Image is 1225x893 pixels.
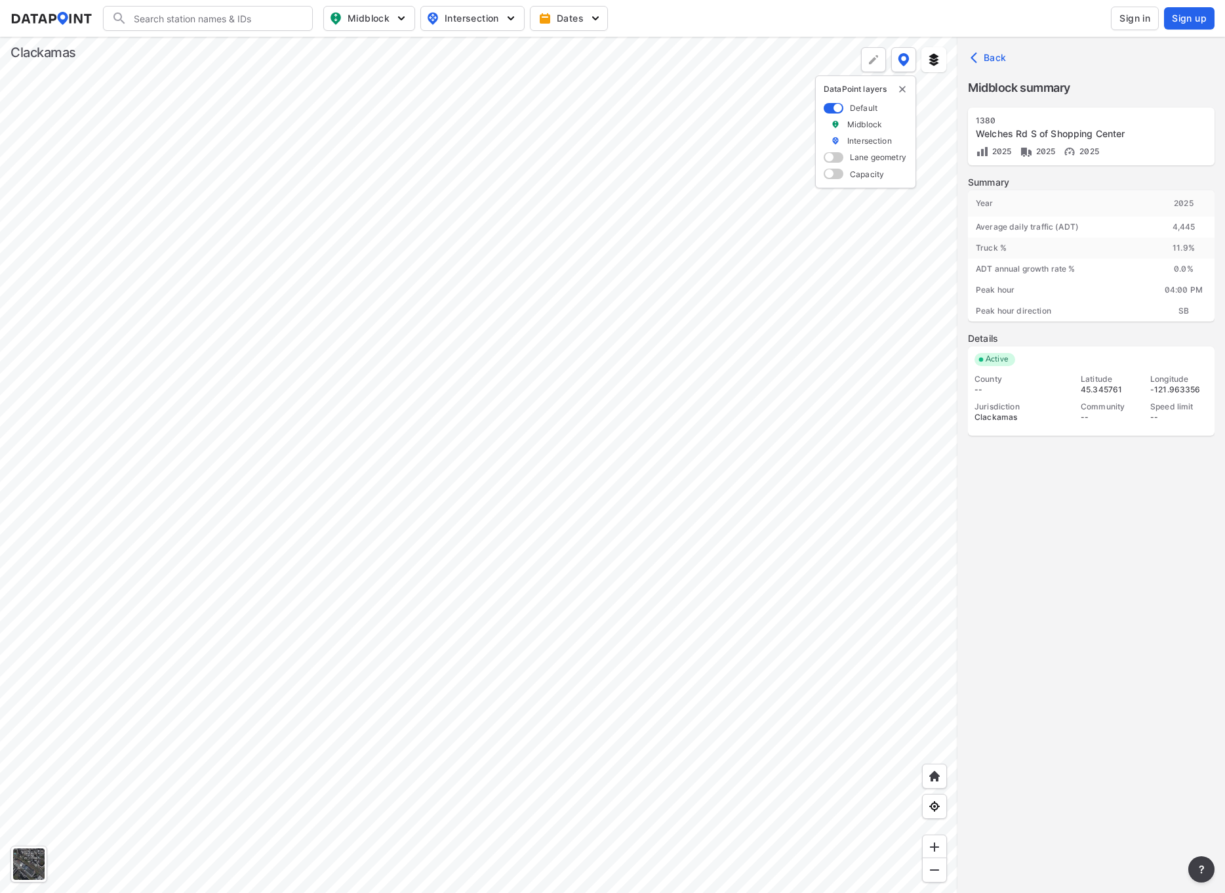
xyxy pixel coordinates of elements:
div: Peak hour direction [968,301,1153,322]
img: close-external-leyer.3061a1c7.svg [897,84,908,94]
div: Year [968,190,1153,217]
div: Latitude [1081,374,1138,384]
button: Intersection [420,6,525,31]
img: marker_Midblock.5ba75e30.svg [831,119,840,130]
button: Sign up [1164,7,1215,30]
img: ZvzfEJKXnyWIrJytrsY285QMwk63cM6Drc+sIAAAAASUVORK5CYII= [928,841,941,854]
img: map_pin_int.54838e6b.svg [425,10,441,26]
div: View my location [922,794,947,819]
img: layers.ee07997e.svg [927,53,940,66]
div: 2025 [1153,190,1215,217]
label: Midblock summary [968,79,1215,97]
div: SB [1153,301,1215,322]
div: 0.0 % [1153,259,1215,280]
div: -121.963356 [1150,384,1208,395]
span: ? [1196,862,1207,877]
div: Toggle basemap [10,846,47,883]
a: Sign up [1161,7,1215,30]
button: DataPoint layers [891,47,916,72]
div: 04:00 PM [1153,280,1215,301]
span: Dates [541,12,599,25]
div: -- [974,384,1069,395]
button: delete [897,84,908,94]
img: marker_Intersection.6861001b.svg [831,135,840,146]
div: Welches Rd S of Shopping Center [976,127,1176,140]
img: 5YPKRKmlfpI5mqlR8AD95paCi+0kK1fRFDJSaMmawlwaeJcJwk9O2fotCW5ve9gAAAAASUVORK5CYII= [589,12,602,25]
button: External layers [921,47,946,72]
img: zeq5HYn9AnE9l6UmnFLPAAAAAElFTkSuQmCC [928,800,941,813]
label: Details [968,332,1215,345]
label: Default [850,102,877,114]
label: Intersection [847,135,892,146]
div: Truck % [968,238,1153,259]
div: Polygon tool [861,47,886,72]
a: Sign in [1108,7,1161,30]
div: County [974,374,1069,384]
img: dataPointLogo.9353c09d.svg [10,12,92,25]
span: Sign in [1119,12,1150,25]
img: map_pin_mid.602f9df1.svg [328,10,344,26]
div: Longitude [1150,374,1208,384]
span: Sign up [1172,12,1207,25]
input: Search [127,8,304,29]
img: MAAAAAElFTkSuQmCC [928,863,941,877]
button: Dates [530,6,608,31]
div: Community [1081,402,1138,412]
div: Speed limit [1150,402,1208,412]
img: +XpAUvaXAN7GudzAAAAAElFTkSuQmCC [928,770,941,783]
div: Zoom out [922,858,947,883]
div: Home [922,764,947,789]
div: Zoom in [922,835,947,860]
div: Jurisdiction [974,402,1069,412]
label: Capacity [850,169,884,180]
span: Back [973,51,1007,64]
div: ADT annual growth rate % [968,259,1153,280]
div: Peak hour [968,280,1153,301]
img: 5YPKRKmlfpI5mqlR8AD95paCi+0kK1fRFDJSaMmawlwaeJcJwk9O2fotCW5ve9gAAAAASUVORK5CYII= [504,12,517,25]
label: Summary [968,176,1215,189]
button: Back [968,47,1012,68]
div: Clackamas [10,43,76,62]
img: calendar-gold.39a51dde.svg [538,12,552,25]
img: Volume count [976,145,989,158]
div: Average daily traffic (ADT) [968,217,1153,238]
label: Midblock [847,119,882,130]
div: 11.9 % [1153,238,1215,259]
span: Intersection [426,10,516,26]
label: Lane geometry [850,152,906,163]
div: -- [1150,412,1208,423]
div: 1380 [976,115,1176,126]
span: 2025 [1033,146,1056,156]
img: +Dz8AAAAASUVORK5CYII= [867,53,880,66]
img: 5YPKRKmlfpI5mqlR8AD95paCi+0kK1fRFDJSaMmawlwaeJcJwk9O2fotCW5ve9gAAAAASUVORK5CYII= [395,12,408,25]
span: Midblock [329,10,407,26]
img: Vehicle class [1020,145,1033,158]
button: Sign in [1111,7,1159,30]
button: Midblock [323,6,415,31]
span: Active [980,353,1015,366]
p: DataPoint layers [824,84,908,94]
div: Clackamas [974,412,1069,423]
span: 2025 [989,146,1012,156]
img: Vehicle speed [1063,145,1076,158]
div: 4,445 [1153,217,1215,238]
img: data-point-layers.37681fc9.svg [898,53,910,66]
div: -- [1081,412,1138,423]
button: more [1188,856,1215,883]
div: 45.345761 [1081,384,1138,395]
span: 2025 [1076,146,1099,156]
